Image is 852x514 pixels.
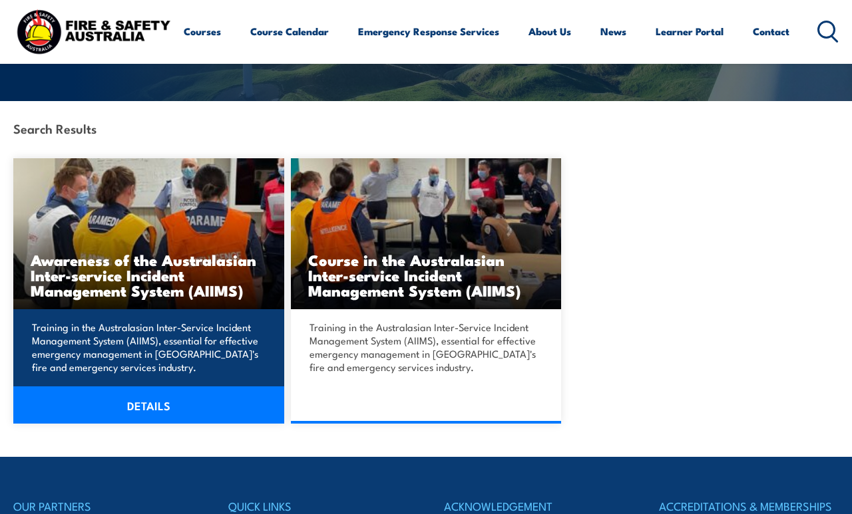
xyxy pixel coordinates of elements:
a: Learner Portal [656,15,724,47]
a: News [600,15,626,47]
a: Contact [753,15,789,47]
a: DETAILS [13,386,284,424]
a: Course in the Australasian Inter-service Incident Management System (AIIMS) [291,158,562,309]
h3: Awareness of the Australasian Inter-service Incident Management System (AIIMS) [31,252,267,298]
strong: Search Results [13,119,97,137]
img: Course in the Australasian Inter-service Incident Management System (AIIMS) TRAINING [291,158,562,309]
p: Training in the Australasian Inter-Service Incident Management System (AIIMS), essential for effe... [310,321,539,374]
p: Training in the Australasian Inter-Service Incident Management System (AIIMS), essential for effe... [32,321,262,374]
a: Course Calendar [250,15,329,47]
a: Courses [184,15,221,47]
a: About Us [529,15,571,47]
img: Awareness of the Australasian Inter-service Incident Management System (AIIMS) [13,158,284,309]
a: Emergency Response Services [358,15,499,47]
h3: Course in the Australasian Inter-service Incident Management System (AIIMS) [308,252,544,298]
